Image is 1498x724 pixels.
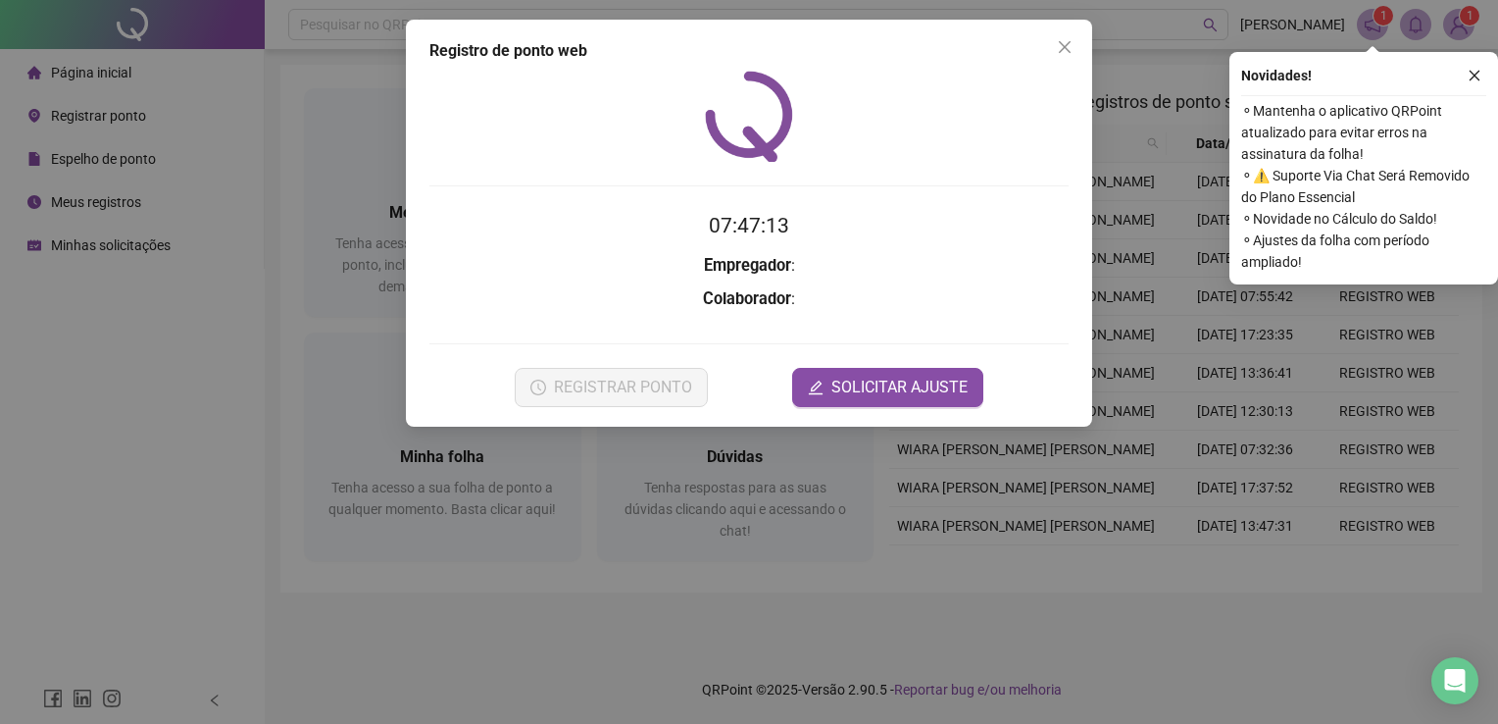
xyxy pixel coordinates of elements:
span: edit [808,380,824,395]
strong: Colaborador [703,289,791,308]
span: ⚬ Ajustes da folha com período ampliado! [1241,230,1486,273]
h3: : [429,286,1069,312]
span: close [1057,39,1073,55]
span: ⚬ ⚠️ Suporte Via Chat Será Removido do Plano Essencial [1241,165,1486,208]
span: SOLICITAR AJUSTE [831,376,968,399]
span: ⚬ Novidade no Cálculo do Saldo! [1241,208,1486,230]
span: Novidades ! [1241,65,1312,86]
button: REGISTRAR PONTO [515,368,708,407]
span: ⚬ Mantenha o aplicativo QRPoint atualizado para evitar erros na assinatura da folha! [1241,100,1486,165]
button: editSOLICITAR AJUSTE [792,368,983,407]
div: Registro de ponto web [429,39,1069,63]
button: Close [1049,31,1080,63]
img: QRPoint [705,71,793,162]
span: close [1468,69,1481,82]
strong: Empregador [704,256,791,275]
h3: : [429,253,1069,279]
time: 07:47:13 [709,214,789,237]
div: Open Intercom Messenger [1431,657,1478,704]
